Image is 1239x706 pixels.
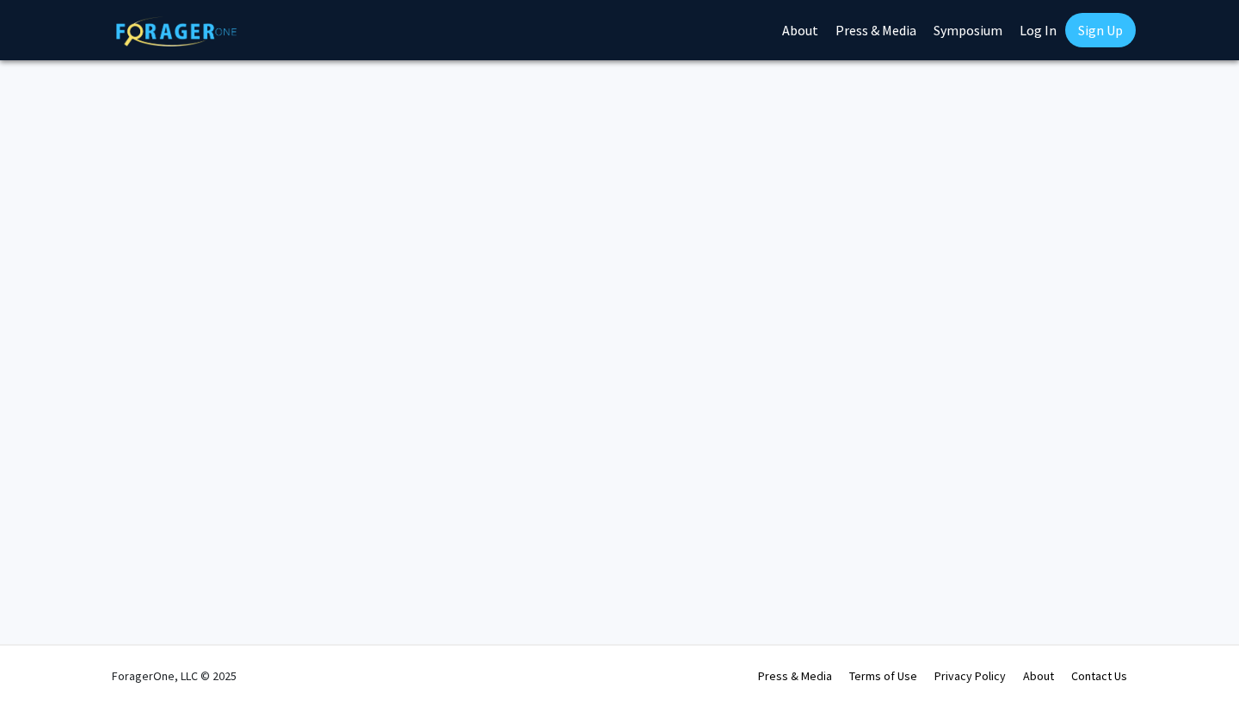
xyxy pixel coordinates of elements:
a: Press & Media [758,668,832,684]
a: Sign Up [1065,13,1136,47]
a: About [1023,668,1054,684]
a: Terms of Use [849,668,917,684]
a: Contact Us [1071,668,1127,684]
a: Privacy Policy [934,668,1006,684]
div: ForagerOne, LLC © 2025 [112,646,237,706]
img: ForagerOne Logo [116,16,237,46]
